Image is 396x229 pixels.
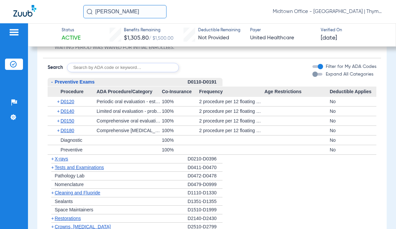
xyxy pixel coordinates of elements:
div: 100% [162,135,199,145]
div: D1351-D1355 [188,197,222,206]
span: Procedure [48,87,97,97]
div: D1110-D1330 [188,189,222,197]
span: + [51,156,54,161]
span: Preventive Exams [55,79,95,85]
span: Deductible Remaining [198,28,240,34]
span: United Healthcare [250,34,315,42]
span: D0180 [61,128,74,133]
div: D0210-D0396 [188,155,222,163]
label: Filter for My ADA Codes [324,63,376,70]
span: Preventive [61,147,83,152]
span: Pathology Lab [55,173,85,178]
img: hamburger-icon [9,28,19,36]
span: + [57,126,61,135]
div: Periodic oral evaluation - established patient [97,97,162,106]
span: + [51,216,54,221]
span: ADA Procedure/Category [97,87,162,97]
div: D0472-D0478 [188,172,222,180]
img: Search Icon [87,9,93,15]
div: 2 procedure per 12 floating months [199,107,264,116]
span: - [51,79,53,85]
span: Tests and Examinations [55,165,104,170]
div: D0110-D0191 [188,78,222,87]
div: 100% [162,97,199,106]
div: No [330,145,376,154]
span: / $1,500.00 [149,36,174,41]
span: + [57,107,61,116]
span: Age Restrictions [264,87,330,97]
div: No [330,107,376,116]
span: + [51,165,54,170]
div: 2 procedure per 12 floating months [199,97,264,106]
span: Verified On [321,28,385,34]
span: + [51,190,54,195]
span: $1,305.80 [124,35,149,41]
span: Midtown Office - [GEOGRAPHIC_DATA] | Thyme Dental Care [273,8,383,15]
span: Not Provided [198,35,229,41]
span: Payer [250,28,315,34]
span: Diagnostic [61,137,82,143]
div: Comprehensive oral evaluation - new or established patient [97,116,162,125]
span: + [57,97,61,106]
input: Search by ADA code or keyword… [67,63,179,72]
div: No [330,97,376,106]
div: D2140-D2430 [188,214,222,223]
span: X-rays [55,156,68,161]
div: No [330,116,376,125]
div: D0479-D0999 [188,180,222,189]
div: Limited oral evaluation - problem focused [97,107,162,116]
div: 2 procedure per 12 floating months [199,116,264,125]
div: No [330,126,376,135]
iframe: Chat Widget [363,197,396,229]
span: Status [62,28,81,34]
div: 100% [162,116,199,125]
span: + [57,116,61,125]
span: [DATE] [321,34,337,42]
span: Expand All Categories [326,72,373,77]
div: 100% [162,126,199,135]
div: 100% [162,145,199,154]
span: D0150 [61,118,74,123]
span: Frequency [199,87,264,97]
div: Comprehensive [MEDICAL_DATA] evaluation - new or established patient [97,126,162,135]
input: Search for patients [83,5,167,18]
span: D0140 [61,109,74,114]
div: No [330,135,376,145]
div: D0411-D0470 [188,163,222,172]
span: Search [48,64,63,71]
span: Space Maintainers [55,207,93,212]
div: D1510-D1999 [188,206,222,214]
span: Sealants [55,199,73,204]
div: 100% [162,107,199,116]
span: Nomenclature [55,182,84,187]
div: 2 procedure per 12 floating months [199,126,264,135]
span: Benefits Remaining [124,28,174,34]
span: Restorations [55,216,81,221]
span: Deductible Applies [330,87,376,97]
span: D0120 [61,99,74,104]
img: Zuub Logo [13,5,36,17]
span: Active [62,34,81,42]
span: Cleaning and Fluoride [55,190,100,195]
span: Co-Insurance [162,87,199,97]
